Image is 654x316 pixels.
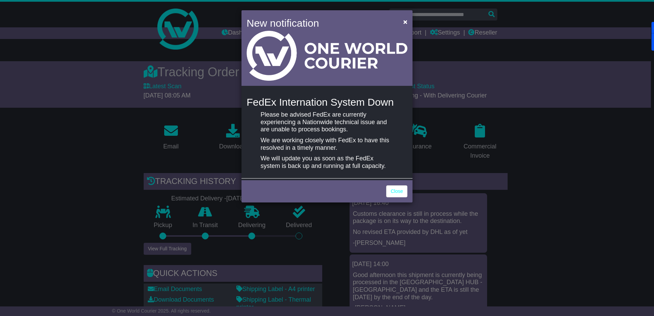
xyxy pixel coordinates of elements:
[261,137,393,152] p: We are working closely with FedEx to have this resolved in a timely manner.
[386,185,407,197] a: Close
[403,18,407,26] span: ×
[247,96,407,108] h4: FedEx Internation System Down
[261,111,393,133] p: Please be advised FedEx are currently experiencing a Nationwide technical issue and are unable to...
[400,15,411,29] button: Close
[261,155,393,170] p: We will update you as soon as the FedEx system is back up and running at full capacity.
[247,31,407,81] img: Light
[247,15,393,31] h4: New notification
